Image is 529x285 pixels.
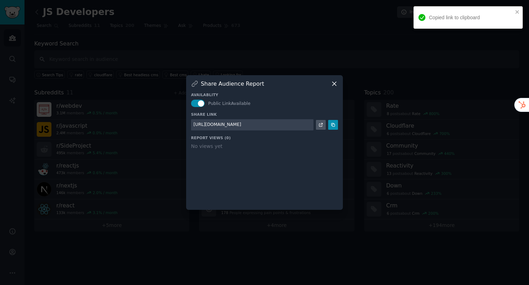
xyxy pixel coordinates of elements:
[191,143,338,150] div: No views yet
[201,80,264,87] h3: Share Audience Report
[515,9,520,15] button: close
[193,122,241,128] div: [URL][DOMAIN_NAME]
[191,112,338,117] h3: Share Link
[429,14,513,21] div: Copied link to clipboard
[208,101,251,106] span: Public Link Available
[191,135,338,140] h3: Report Views ( 0 )
[191,92,338,97] h3: Availablity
